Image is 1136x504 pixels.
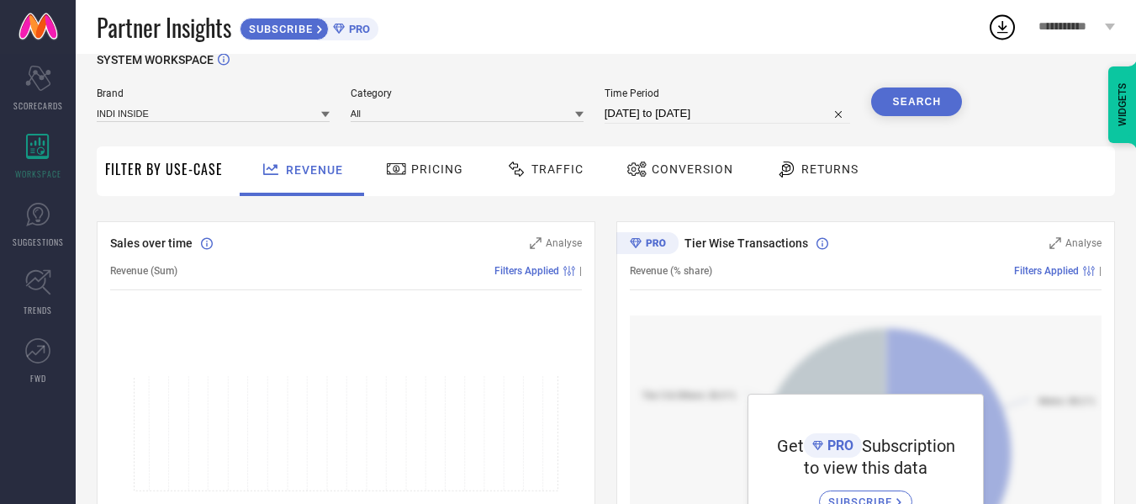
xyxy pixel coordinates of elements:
[97,88,330,99] span: Brand
[105,159,223,179] span: Filter By Use-Case
[1099,265,1102,277] span: |
[286,163,343,177] span: Revenue
[1049,237,1061,249] svg: Zoom
[110,236,193,250] span: Sales over time
[616,232,679,257] div: Premium
[531,162,584,176] span: Traffic
[494,265,559,277] span: Filters Applied
[777,436,804,456] span: Get
[97,10,231,45] span: Partner Insights
[630,265,712,277] span: Revenue (% share)
[110,265,177,277] span: Revenue (Sum)
[801,162,859,176] span: Returns
[97,53,214,66] span: SYSTEM WORKSPACE
[987,12,1017,42] div: Open download list
[30,372,46,385] span: FWD
[652,162,733,176] span: Conversion
[823,438,853,454] span: PRO
[530,237,542,249] svg: Zoom
[804,458,927,478] span: to view this data
[15,167,61,180] span: WORKSPACE
[411,162,463,176] span: Pricing
[684,236,808,250] span: Tier Wise Transactions
[546,237,582,249] span: Analyse
[13,236,64,248] span: SUGGESTIONS
[1014,265,1079,277] span: Filters Applied
[579,265,582,277] span: |
[605,103,851,124] input: Select time period
[240,23,317,35] span: SUBSCRIBE
[24,304,52,316] span: TRENDS
[345,23,370,35] span: PRO
[862,436,955,456] span: Subscription
[351,88,584,99] span: Category
[871,88,962,116] button: Search
[1065,237,1102,249] span: Analyse
[605,88,851,99] span: Time Period
[13,99,63,112] span: SCORECARDS
[240,13,378,40] a: SUBSCRIBEPRO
